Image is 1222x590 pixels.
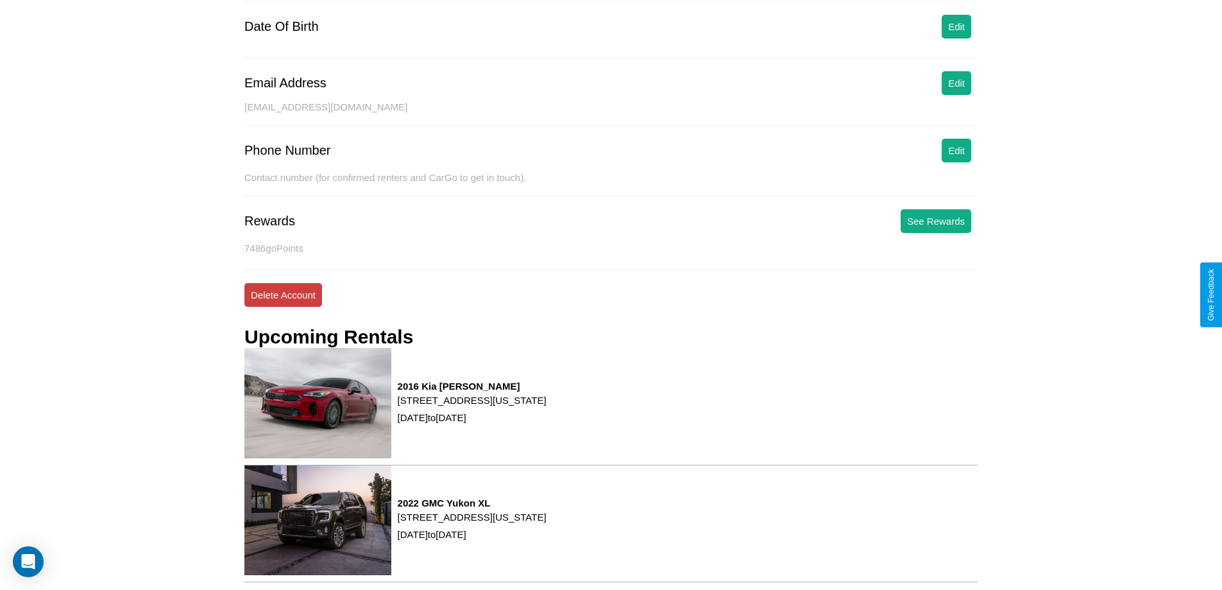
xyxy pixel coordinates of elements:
button: Edit [942,71,971,95]
h3: 2022 GMC Yukon XL [398,498,547,508]
div: Phone Number [244,143,331,158]
p: [DATE] to [DATE] [398,526,547,543]
button: See Rewards [901,209,971,233]
div: [EMAIL_ADDRESS][DOMAIN_NAME] [244,101,978,126]
div: Give Feedback [1207,269,1216,321]
div: Open Intercom Messenger [13,546,44,577]
p: [STREET_ADDRESS][US_STATE] [398,508,547,526]
button: Delete Account [244,283,322,307]
h3: 2016 Kia [PERSON_NAME] [398,381,547,392]
div: Email Address [244,76,327,91]
button: Edit [942,15,971,39]
div: Rewards [244,214,295,229]
p: [DATE] to [DATE] [398,409,547,426]
img: rental [244,348,391,458]
p: 7486 goPoints [244,239,978,257]
img: rental [244,465,391,575]
p: [STREET_ADDRESS][US_STATE] [398,392,547,409]
h3: Upcoming Rentals [244,326,413,348]
div: Date Of Birth [244,19,319,34]
div: Contact number (for confirmed renters and CarGo to get in touch). [244,172,978,196]
button: Edit [942,139,971,162]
